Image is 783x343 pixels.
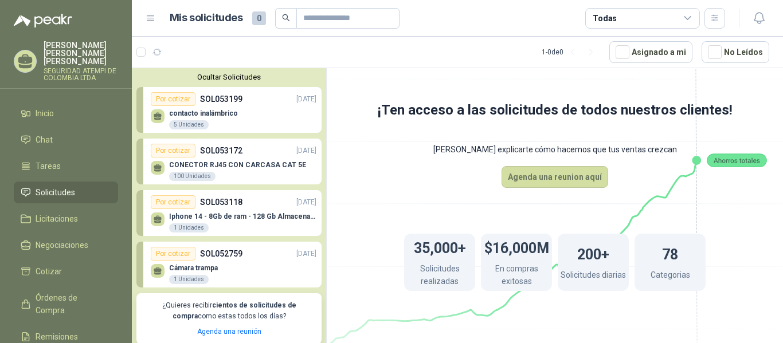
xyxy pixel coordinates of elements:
[502,166,608,188] button: Agenda una reunion aquí
[136,73,322,81] button: Ocultar Solicitudes
[577,241,609,266] h1: 200+
[14,129,118,151] a: Chat
[169,172,216,181] div: 100 Unidades
[136,190,322,236] a: Por cotizarSOL053118[DATE] Iphone 14 - 8Gb de ram - 128 Gb Almacenamiento1 Unidades
[36,212,78,225] span: Licitaciones
[169,264,218,272] p: Cámara trampa
[36,133,53,146] span: Chat
[36,265,62,278] span: Cotizar
[14,102,118,124] a: Inicio
[542,43,600,61] div: 1 - 0 de 0
[414,234,466,259] h1: 35,000+
[14,208,118,230] a: Licitaciones
[151,92,195,106] div: Por cotizar
[200,144,242,157] p: SOL053172
[14,234,118,256] a: Negociaciones
[36,291,107,317] span: Órdenes de Compra
[561,269,626,284] p: Solicitudes diarias
[200,247,242,260] p: SOL052759
[662,241,678,266] h1: 78
[136,139,322,184] a: Por cotizarSOL053172[DATE] CONECTOR RJ45 CON CARCASA CAT 5E100 Unidades
[36,107,54,120] span: Inicio
[151,144,195,157] div: Por cotizar
[404,262,475,290] p: Solicitudes realizadas
[169,275,209,284] div: 1 Unidades
[136,87,322,133] a: Por cotizarSOL053199[DATE] contacto inalámbrico5 Unidades
[36,186,75,199] span: Solicitudes
[173,301,296,320] b: cientos de solicitudes de compra
[296,249,316,259] p: [DATE]
[200,93,242,105] p: SOL053199
[169,212,316,220] p: Iphone 14 - 8Gb de ram - 128 Gb Almacenamiento
[14,261,118,282] a: Cotizar
[169,120,209,129] div: 5 Unidades
[197,328,261,336] a: Agenda una reunión
[151,195,195,209] div: Por cotizar
[609,41,692,63] button: Asignado a mi
[252,11,266,25] span: 0
[136,242,322,287] a: Por cotizarSOL052759[DATE] Cámara trampa1 Unidades
[200,196,242,208] p: SOL053118
[651,269,690,284] p: Categorias
[36,160,61,172] span: Tareas
[36,330,78,343] span: Remisiones
[296,197,316,208] p: [DATE]
[14,155,118,177] a: Tareas
[143,300,315,322] p: ¿Quieres recibir como estas todos los días?
[593,12,617,25] div: Todas
[44,68,118,81] p: SEGURIDAD ATEMPI DE COLOMBIA LTDA
[282,14,290,22] span: search
[169,109,238,117] p: contacto inalámbrico
[170,10,243,26] h1: Mis solicitudes
[702,41,769,63] button: No Leídos
[169,161,306,169] p: CONECTOR RJ45 CON CARCASA CAT 5E
[14,182,118,203] a: Solicitudes
[36,239,88,251] span: Negociaciones
[481,262,552,290] p: En compras exitosas
[14,14,72,27] img: Logo peakr
[44,41,118,65] p: [PERSON_NAME] [PERSON_NAME] [PERSON_NAME]
[14,287,118,321] a: Órdenes de Compra
[484,234,549,259] h1: $16,000M
[169,223,209,232] div: 1 Unidades
[296,145,316,156] p: [DATE]
[151,247,195,261] div: Por cotizar
[296,94,316,105] p: [DATE]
